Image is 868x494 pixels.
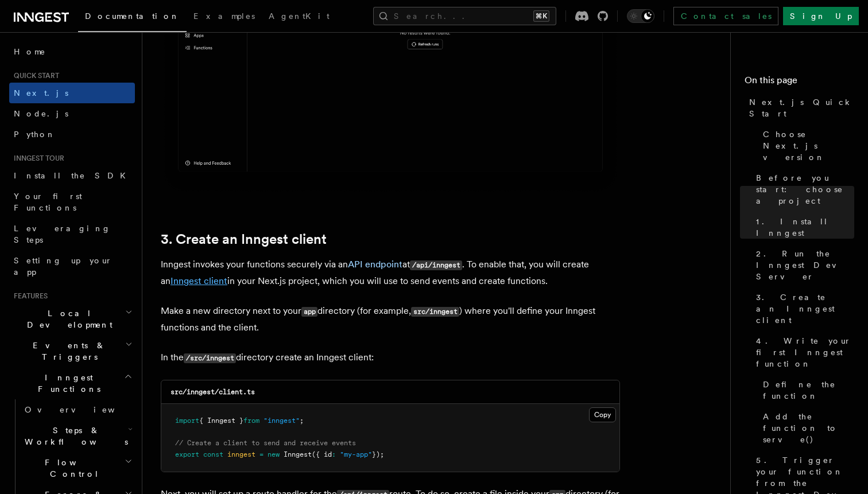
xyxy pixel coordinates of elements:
button: Events & Triggers [9,335,135,367]
a: Define the function [758,374,854,406]
span: Before you start: choose a project [756,172,854,207]
span: 3. Create an Inngest client [756,291,854,326]
span: Leveraging Steps [14,224,111,244]
a: Next.js Quick Start [745,92,854,124]
span: "my-app" [340,450,372,458]
span: Steps & Workflows [20,425,128,448]
span: }); [372,450,384,458]
a: Sign Up [783,7,859,25]
button: Copy [589,407,616,422]
span: Overview [25,405,143,414]
span: Features [9,291,48,301]
button: Toggle dark mode [627,9,654,23]
p: In the directory create an Inngest client: [161,349,620,366]
span: ({ id [312,450,332,458]
span: inngest [227,450,255,458]
span: Define the function [763,379,854,402]
a: Next.js [9,83,135,103]
span: Choose Next.js version [763,129,854,163]
a: Overview [20,399,135,420]
span: new [268,450,280,458]
span: export [175,450,199,458]
span: Inngest [284,450,312,458]
span: "inngest" [263,417,300,425]
a: 2. Run the Inngest Dev Server [751,243,854,287]
span: Documentation [85,11,180,21]
a: Leveraging Steps [9,218,135,250]
span: import [175,417,199,425]
a: 1. Install Inngest [751,211,854,243]
button: Local Development [9,303,135,335]
span: Add the function to serve() [763,411,854,445]
span: const [203,450,223,458]
span: 2. Run the Inngest Dev Server [756,248,854,282]
button: Flow Control [20,452,135,484]
button: Inngest Functions [9,367,135,399]
span: Python [14,130,56,139]
kbd: ⌘K [533,10,549,22]
a: Inngest client [170,275,227,286]
span: AgentKit [269,11,330,21]
a: 4. Write your first Inngest function [751,330,854,374]
span: Inngest Functions [9,372,124,395]
span: ; [300,417,304,425]
a: Contact sales [673,7,778,25]
a: Before you start: choose a project [751,168,854,211]
span: Next.js [14,88,68,98]
a: Choose Next.js version [758,124,854,168]
a: 3. Create an Inngest client [161,231,327,247]
span: // Create a client to send and receive events [175,439,356,447]
a: Your first Functions [9,186,135,218]
a: API endpoint [348,259,402,270]
button: Search...⌘K [373,7,556,25]
span: { Inngest } [199,417,243,425]
span: Next.js Quick Start [749,96,854,119]
a: Python [9,124,135,145]
h4: On this page [745,73,854,92]
span: Home [14,46,46,57]
span: 1. Install Inngest [756,216,854,239]
span: = [259,450,263,458]
a: AgentKit [262,3,336,31]
code: src/inngest [411,307,459,317]
span: Inngest tour [9,154,64,163]
span: Quick start [9,71,59,80]
p: Inngest invokes your functions securely via an at . To enable that, you will create an in your Ne... [161,256,620,289]
span: Flow Control [20,457,125,480]
span: Setting up your app [14,256,113,277]
span: : [332,450,336,458]
span: Node.js [14,109,68,118]
span: from [243,417,259,425]
a: Setting up your app [9,250,135,282]
a: Add the function to serve() [758,406,854,450]
a: Documentation [78,3,187,32]
code: /src/inngest [184,353,236,363]
a: Node.js [9,103,135,124]
span: Events & Triggers [9,340,125,363]
span: Local Development [9,308,125,330]
a: Home [9,41,135,62]
code: src/inngest/client.ts [170,388,255,396]
span: Examples [193,11,255,21]
button: Steps & Workflows [20,420,135,452]
code: app [301,307,317,317]
span: Install the SDK [14,171,133,180]
code: /api/inngest [410,260,462,270]
a: Examples [187,3,262,31]
a: Install the SDK [9,165,135,186]
a: 3. Create an Inngest client [751,287,854,330]
span: 4. Write your first Inngest function [756,335,854,369]
p: Make a new directory next to your directory (for example, ) where you'll define your Inngest func... [161,303,620,336]
span: Your first Functions [14,192,82,212]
